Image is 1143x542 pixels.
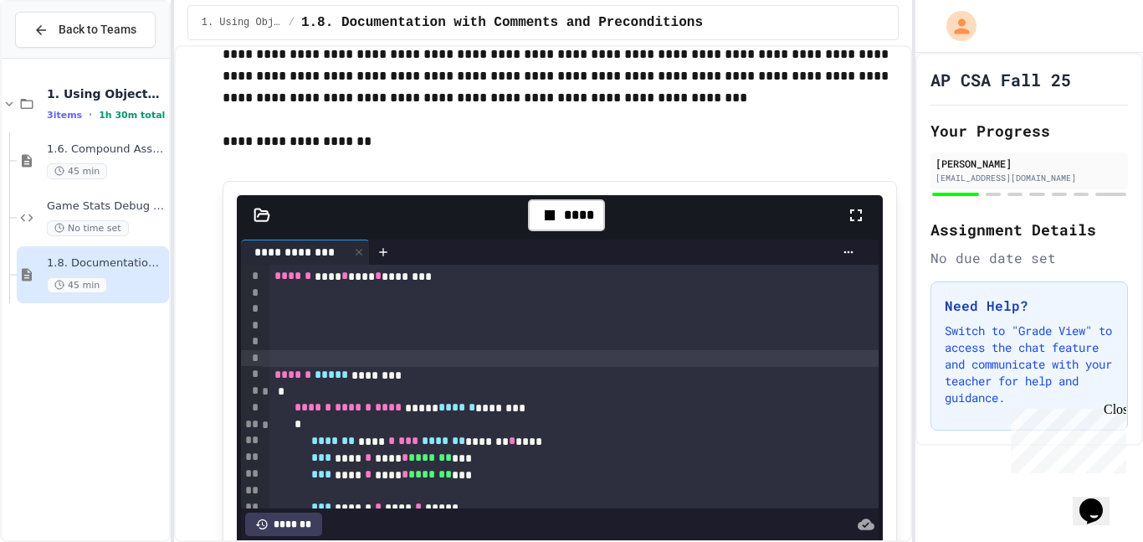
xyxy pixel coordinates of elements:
[47,199,166,214] span: Game Stats Debug Challenge
[47,142,166,157] span: 1.6. Compound Assignment Operators
[930,218,1128,241] h2: Assignment Details
[1004,402,1126,473] iframe: chat widget
[935,172,1123,184] div: [EMAIL_ADDRESS][DOMAIN_NAME]
[930,68,1071,91] h1: AP CSA Fall 25
[930,119,1128,142] h2: Your Progress
[89,108,92,121] span: •
[99,110,165,121] span: 1h 30m total
[202,16,282,29] span: 1. Using Objects and Methods
[47,163,107,179] span: 45 min
[47,256,166,271] span: 1.8. Documentation with Comments and Preconditions
[59,21,136,39] span: Back to Teams
[47,277,107,293] span: 45 min
[47,86,166,101] span: 1. Using Objects and Methods
[15,12,156,48] button: Back to Teams
[47,220,129,236] span: No time set
[930,248,1128,268] div: No due date set
[1073,475,1126,525] iframe: chat widget
[935,156,1123,171] div: [PERSON_NAME]
[945,296,1114,316] h3: Need Help?
[945,323,1114,406] p: Switch to "Grade View" to access the chat feature and communicate with your teacher for help and ...
[47,110,82,121] span: 3 items
[301,13,703,33] span: 1.8. Documentation with Comments and Preconditions
[289,16,295,29] span: /
[7,7,115,106] div: Chat with us now!Close
[929,7,981,45] div: My Account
